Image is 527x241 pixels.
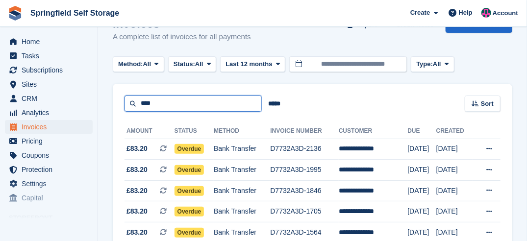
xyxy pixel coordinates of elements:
span: Sort [481,99,494,109]
a: Springfield Self Storage [26,5,123,21]
td: [DATE] [436,201,474,222]
span: All [143,59,151,69]
span: All [195,59,203,69]
td: Bank Transfer [214,180,270,201]
span: Overdue [175,186,204,196]
td: [DATE] [407,201,436,222]
span: Subscriptions [22,63,80,77]
a: menu [5,49,93,63]
span: Sites [22,77,80,91]
span: Invoices [22,120,80,134]
span: £83.20 [126,144,148,154]
button: Last 12 months [220,56,285,72]
span: Help [459,8,473,18]
th: Created [436,123,474,139]
td: Bank Transfer [214,139,270,160]
th: Due [407,123,436,139]
span: Last 12 months [226,59,272,69]
span: Analytics [22,106,80,120]
span: Protection [22,163,80,176]
span: Status: [174,59,195,69]
td: D7732A3D-2136 [270,139,338,160]
span: £83.20 [126,227,148,238]
span: £83.20 [126,186,148,196]
td: [DATE] [436,139,474,160]
td: Bank Transfer [214,160,270,181]
span: Overdue [175,144,204,154]
a: menu [5,35,93,48]
td: D7732A3D-1846 [270,180,338,201]
p: A complete list of invoices for all payments [113,31,251,43]
a: menu [5,191,93,205]
a: menu [5,120,93,134]
span: CRM [22,92,80,105]
span: Coupons [22,148,80,162]
span: Method: [118,59,143,69]
a: menu [5,92,93,105]
th: Status [175,123,214,139]
td: D7732A3D-1705 [270,201,338,222]
td: [DATE] [436,160,474,181]
span: Settings [22,177,80,191]
a: menu [5,177,93,191]
td: [DATE] [407,180,436,201]
a: menu [5,163,93,176]
span: Overdue [175,165,204,175]
span: £83.20 [126,165,148,175]
span: Overdue [175,228,204,238]
span: Tasks [22,49,80,63]
span: Pricing [22,134,80,148]
a: menu [5,134,93,148]
td: D7732A3D-1995 [270,160,338,181]
a: menu [5,63,93,77]
span: All [433,59,441,69]
a: menu [5,77,93,91]
span: Capital [22,191,80,205]
td: [DATE] [407,139,436,160]
img: stora-icon-8386f47178a22dfd0bd8f6a31ec36ba5ce8667c1dd55bd0f319d3a0aa187defe.svg [8,6,23,21]
img: Steve [481,8,491,18]
td: Bank Transfer [214,201,270,222]
th: Amount [125,123,175,139]
th: Method [214,123,270,139]
span: Storefront [9,213,98,223]
button: Type: All [411,56,454,72]
td: [DATE] [436,180,474,201]
span: Type: [416,59,433,69]
a: menu [5,148,93,162]
td: [DATE] [407,160,436,181]
button: Method: All [113,56,164,72]
span: Create [410,8,430,18]
span: Home [22,35,80,48]
button: Status: All [168,56,216,72]
span: Account [493,8,518,18]
th: Customer [339,123,408,139]
span: Overdue [175,207,204,217]
a: menu [5,106,93,120]
span: £83.20 [126,206,148,217]
th: Invoice Number [270,123,338,139]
